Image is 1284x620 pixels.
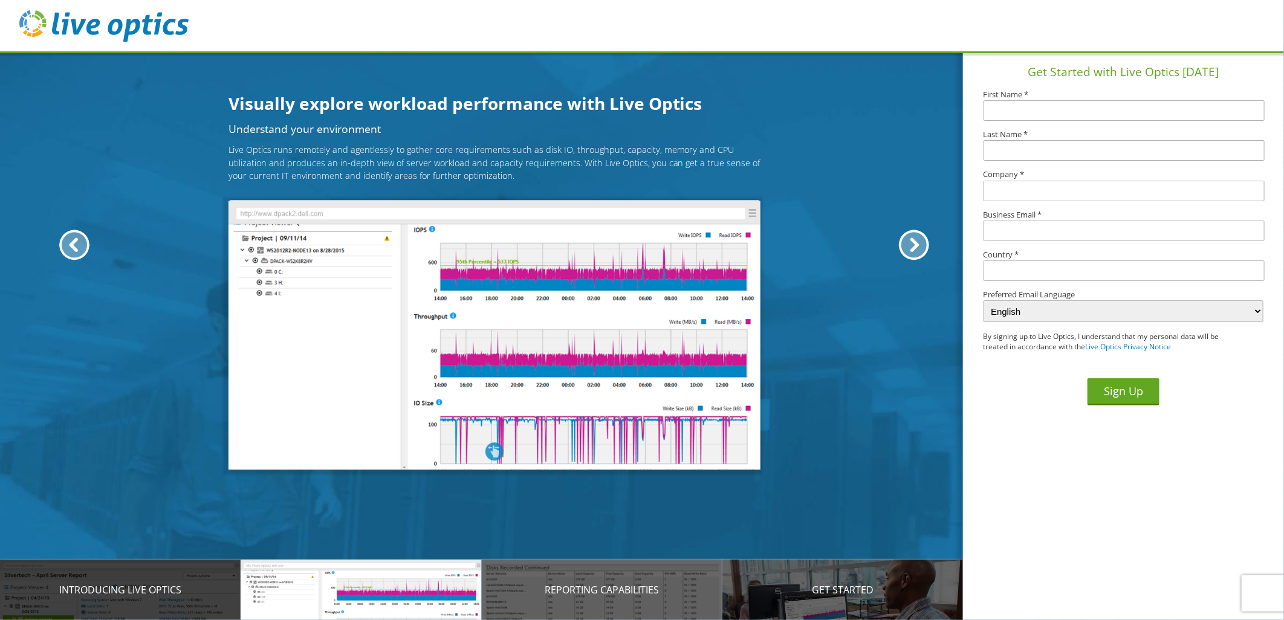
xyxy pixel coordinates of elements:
[482,583,722,597] p: Reporting Capabilities
[1088,378,1159,405] button: Sign Up
[984,170,1264,178] label: Company *
[1086,341,1172,352] a: Live Optics Privacy Notice
[984,291,1264,299] label: Preferred Email Language
[984,131,1264,138] label: Last Name *
[19,10,189,42] img: live_optics_svg.svg
[229,91,760,116] h1: Visually explore workload performance with Live Optics
[722,583,963,597] p: Get Started
[229,144,760,183] p: Live Optics runs remotely and agentlessly to gather core requirements such as disk IO, throughput...
[229,124,760,135] h2: Understand your environment
[229,200,760,470] img: Understand your environment
[968,63,1279,81] h1: Get Started with Live Optics [DATE]
[984,211,1264,219] label: Business Email *
[984,91,1264,98] label: First Name *
[984,332,1236,352] p: By signing up to Live Optics, I understand that my personal data will be treated in accordance wi...
[984,251,1264,259] label: Country *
